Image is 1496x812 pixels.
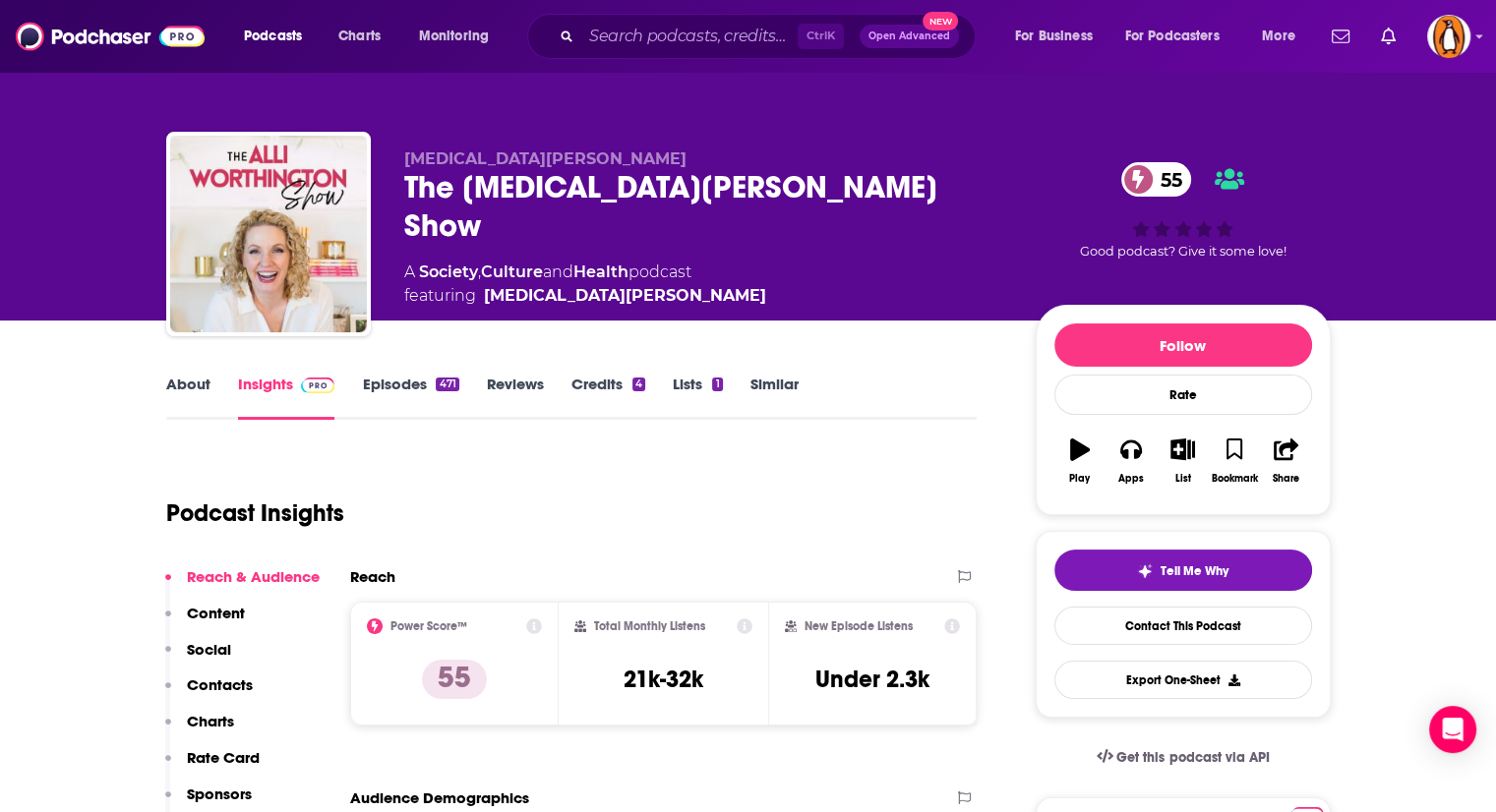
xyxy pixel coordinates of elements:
[543,262,573,281] span: and
[1248,21,1320,52] button: open menu
[1429,706,1476,753] div: Open Intercom Messenger
[1054,323,1312,367] button: Follow
[1175,473,1191,485] div: List
[1141,162,1192,197] span: 55
[1157,426,1208,496] button: List
[166,498,344,528] h1: Podcast Insights
[404,261,766,308] div: A podcast
[1054,661,1312,699] button: Export One-Sheet
[1001,21,1117,52] button: open menu
[187,712,234,730] p: Charts
[187,604,245,622] p: Content
[1137,563,1153,579] img: tell me why sparkle
[165,748,260,784] button: Rate Card
[338,23,381,50] span: Charts
[1118,473,1144,485] div: Apps
[1112,21,1248,52] button: open menu
[1262,23,1295,50] span: More
[1116,749,1269,766] span: Get this podcast via API
[1015,23,1093,50] span: For Business
[170,136,367,332] img: The Alli Worthington Show
[673,375,722,420] a: Lists1
[1125,23,1220,50] span: For Podcasters
[546,14,994,59] div: Search podcasts, credits, & more...
[422,660,487,699] p: 55
[1036,149,1331,272] div: 55Good podcast? Give it some love!
[484,284,766,308] a: Alli Worthington
[301,377,335,393] img: Podchaser Pro
[860,25,959,48] button: Open AdvancedNew
[326,21,392,52] a: Charts
[187,748,260,767] p: Rate Card
[573,262,628,281] a: Health
[923,12,958,30] span: New
[1054,426,1106,496] button: Play
[362,375,458,420] a: Episodes471
[187,567,320,586] p: Reach & Audience
[165,567,320,604] button: Reach & Audience
[750,375,799,420] a: Similar
[1081,733,1286,782] a: Get this podcast via API
[419,262,478,281] a: Society
[632,377,645,391] div: 4
[805,619,913,633] h2: New Episode Listens
[1054,550,1312,591] button: tell me why sparkleTell Me Why
[166,375,210,420] a: About
[187,675,253,694] p: Contacts
[165,604,245,640] button: Content
[1373,20,1404,53] a: Show notifications dropdown
[1054,375,1312,415] div: Rate
[1080,244,1287,259] span: Good podcast? Give it some love!
[1427,15,1470,58] span: Logged in as penguin_portfolio
[187,784,252,803] p: Sponsors
[244,23,302,50] span: Podcasts
[1161,563,1228,579] span: Tell Me Why
[1427,15,1470,58] button: Show profile menu
[1273,473,1299,485] div: Share
[350,788,529,807] h2: Audience Demographics
[487,375,544,420] a: Reviews
[481,262,543,281] a: Culture
[1054,607,1312,645] a: Contact This Podcast
[350,567,395,586] h2: Reach
[1121,162,1192,197] a: 55
[230,21,328,52] button: open menu
[815,665,929,694] h3: Under 2.3k
[1260,426,1311,496] button: Share
[1427,15,1470,58] img: User Profile
[478,262,481,281] span: ,
[404,284,766,308] span: featuring
[238,375,335,420] a: InsightsPodchaser Pro
[1069,473,1090,485] div: Play
[1209,426,1260,496] button: Bookmark
[187,640,231,659] p: Social
[712,377,722,391] div: 1
[165,712,234,748] button: Charts
[798,24,844,49] span: Ctrl K
[571,375,645,420] a: Credits4
[165,640,231,676] button: Social
[1106,426,1157,496] button: Apps
[404,149,687,168] span: [MEDICAL_DATA][PERSON_NAME]
[581,21,798,52] input: Search podcasts, credits, & more...
[624,665,703,694] h3: 21k-32k
[165,675,253,712] button: Contacts
[594,619,705,633] h2: Total Monthly Listens
[1324,20,1357,53] a: Show notifications dropdown
[390,619,467,633] h2: Power Score™
[405,21,514,52] button: open menu
[868,31,950,41] span: Open Advanced
[1211,473,1257,485] div: Bookmark
[419,23,489,50] span: Monitoring
[436,377,458,391] div: 471
[16,18,205,55] img: Podchaser - Follow, Share and Rate Podcasts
